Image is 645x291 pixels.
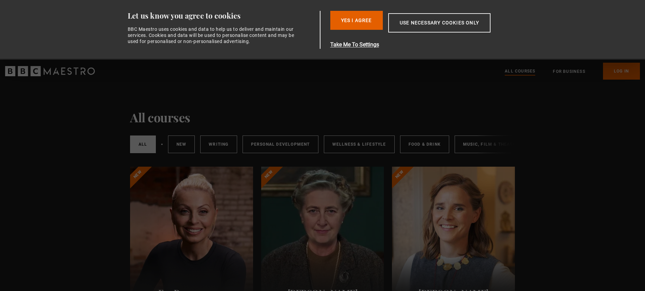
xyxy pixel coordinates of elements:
div: Let us know you agree to cookies [128,11,317,21]
a: All Courses [505,68,535,75]
a: All [130,136,156,153]
a: Writing [200,136,237,153]
a: Food & Drink [400,136,449,153]
nav: Primary [505,63,640,80]
a: New [168,136,195,153]
h1: All courses [130,110,190,124]
a: Music, Film & Theatre [455,136,527,153]
div: BBC Maestro uses cookies and data to help us to deliver and maintain our services. Cookies and da... [128,26,298,45]
a: Log In [603,63,640,80]
a: Wellness & Lifestyle [324,136,395,153]
svg: BBC Maestro [5,66,95,76]
button: Yes I Agree [330,11,383,30]
button: Take Me To Settings [330,41,523,49]
button: Use necessary cookies only [388,13,491,33]
a: Personal Development [243,136,318,153]
a: For business [553,68,585,75]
